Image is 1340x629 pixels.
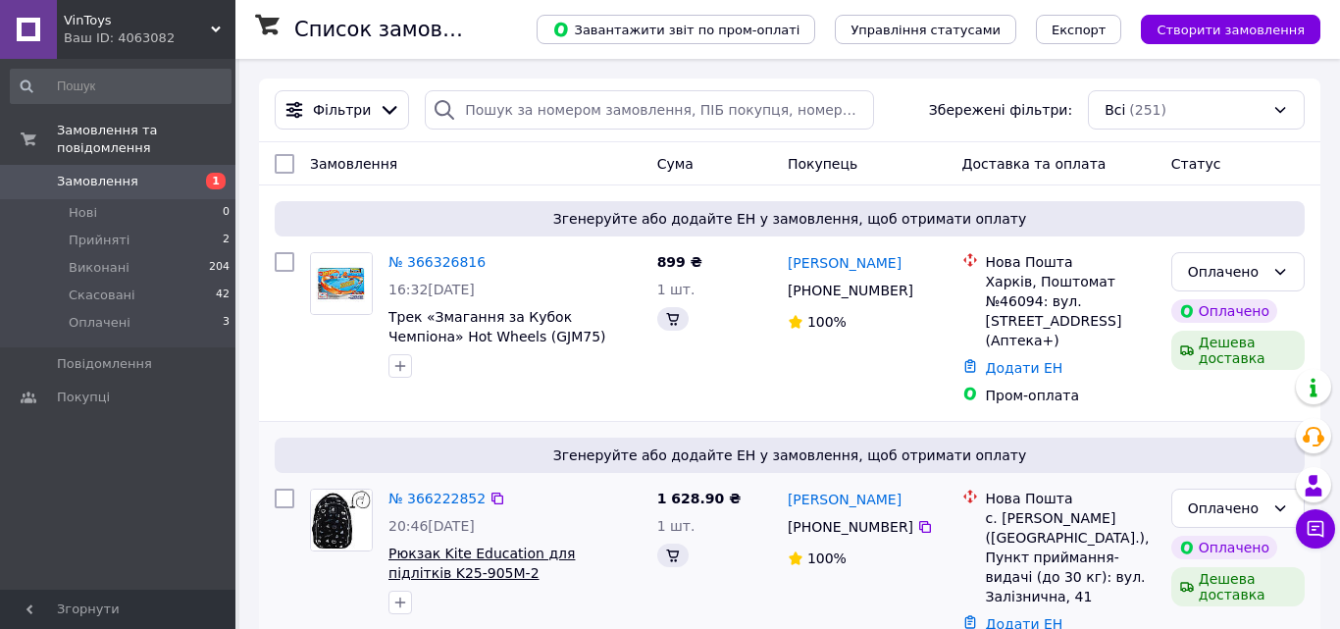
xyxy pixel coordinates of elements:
span: 1 шт. [657,518,696,534]
span: 100% [807,314,847,330]
span: Повідомлення [57,355,152,373]
div: Нова Пошта [986,252,1156,272]
div: Оплачено [1171,299,1277,323]
div: Пром-оплата [986,386,1156,405]
span: Фільтри [313,100,371,120]
div: Оплачено [1188,498,1264,519]
span: 100% [807,550,847,566]
span: 204 [209,259,230,277]
span: Статус [1171,156,1221,172]
a: [PERSON_NAME] [788,490,902,509]
span: Замовлення та повідомлення [57,122,235,157]
a: Фото товару [310,252,373,315]
div: Ваш ID: 4063082 [64,29,235,47]
span: Покупці [57,389,110,406]
button: Завантажити звіт по пром-оплаті [537,15,815,44]
span: 1 шт. [657,282,696,297]
a: Фото товару [310,489,373,551]
span: Збережені фільтри: [929,100,1072,120]
span: Згенеруйте або додайте ЕН у замовлення, щоб отримати оплату [283,209,1297,229]
span: Експорт [1052,23,1107,37]
span: 2 [223,232,230,249]
div: с. [PERSON_NAME] ([GEOGRAPHIC_DATA].), Пункт приймання-видачі (до 30 кг): вул. Залізнична, 41 [986,508,1156,606]
span: Скасовані [69,287,135,304]
input: Пошук [10,69,232,104]
span: 3 [223,314,230,332]
span: Управління статусами [850,23,1001,37]
div: [PHONE_NUMBER] [784,513,917,541]
div: Харків, Поштомат №46094: вул. [STREET_ADDRESS] (Аптека+) [986,272,1156,350]
span: Покупець [788,156,857,172]
span: 42 [216,287,230,304]
a: Рюкзак Kite Education для підлітків K25-905M-2 [388,546,575,581]
div: Оплачено [1171,536,1277,559]
span: Оплачені [69,314,130,332]
span: 1 [206,173,226,189]
span: Прийняті [69,232,129,249]
span: Виконані [69,259,129,277]
span: 0 [223,204,230,222]
span: Створити замовлення [1157,23,1305,37]
span: Замовлення [57,173,138,190]
input: Пошук за номером замовлення, ПІБ покупця, номером телефону, Email, номером накладної [425,90,874,130]
span: Замовлення [310,156,397,172]
span: VinToys [64,12,211,29]
h1: Список замовлень [294,18,493,41]
a: № 366222852 [388,491,486,506]
span: 20:46[DATE] [388,518,475,534]
span: 16:32[DATE] [388,282,475,297]
button: Чат з покупцем [1296,509,1335,549]
div: [PHONE_NUMBER] [784,277,917,304]
span: (251) [1129,102,1166,118]
button: Експорт [1036,15,1122,44]
span: 1 628.90 ₴ [657,491,742,506]
a: Трек «Змагання за Кубок Чемпіона» Hot Wheels (GJM75) [388,309,606,344]
span: Нові [69,204,97,222]
button: Управління статусами [835,15,1016,44]
div: Оплачено [1188,261,1264,283]
a: Додати ЕН [986,360,1063,376]
div: Нова Пошта [986,489,1156,508]
a: № 366326816 [388,254,486,270]
img: Фото товару [311,253,372,314]
span: Згенеруйте або додайте ЕН у замовлення, щоб отримати оплату [283,446,1297,465]
a: Створити замовлення [1121,21,1320,36]
span: Завантажити звіт по пром-оплаті [552,21,799,38]
img: Фото товару [311,490,372,550]
span: 899 ₴ [657,254,702,270]
div: Дешева доставка [1171,331,1305,370]
span: Всі [1105,100,1125,120]
a: [PERSON_NAME] [788,253,902,273]
button: Створити замовлення [1141,15,1320,44]
span: Доставка та оплата [962,156,1107,172]
span: Cума [657,156,694,172]
div: Дешева доставка [1171,567,1305,606]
